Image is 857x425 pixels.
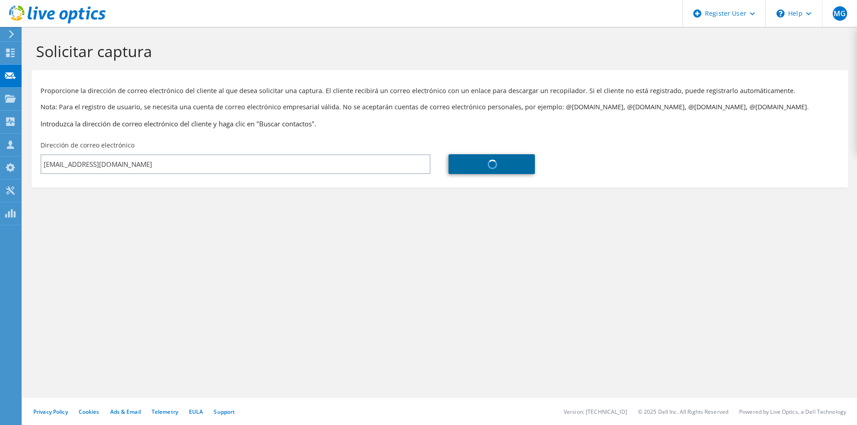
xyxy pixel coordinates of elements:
[189,408,203,416] a: EULA
[638,408,728,416] li: © 2025 Dell Inc. All Rights Reserved
[110,408,141,416] a: Ads & Email
[564,408,627,416] li: Version: [TECHNICAL_ID]
[79,408,99,416] a: Cookies
[36,42,839,61] h1: Solicitar captura
[152,408,178,416] a: Telemetry
[214,408,235,416] a: Support
[833,6,847,21] span: MG
[40,102,839,112] p: Nota: Para el registro de usuario, se necesita una cuenta de correo electrónico empresarial válid...
[40,119,839,129] h3: Introduzca la dirección de correo electrónico del cliente y haga clic en "Buscar contactos".
[33,408,68,416] a: Privacy Policy
[40,141,135,150] label: Dirección de correo electrónico
[739,408,846,416] li: Powered by Live Optics, a Dell Technology
[776,9,785,18] svg: \n
[40,86,839,96] p: Proporcione la dirección de correo electrónico del cliente al que desea solicitar una captura. El...
[449,154,535,174] a: Buscar contactos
